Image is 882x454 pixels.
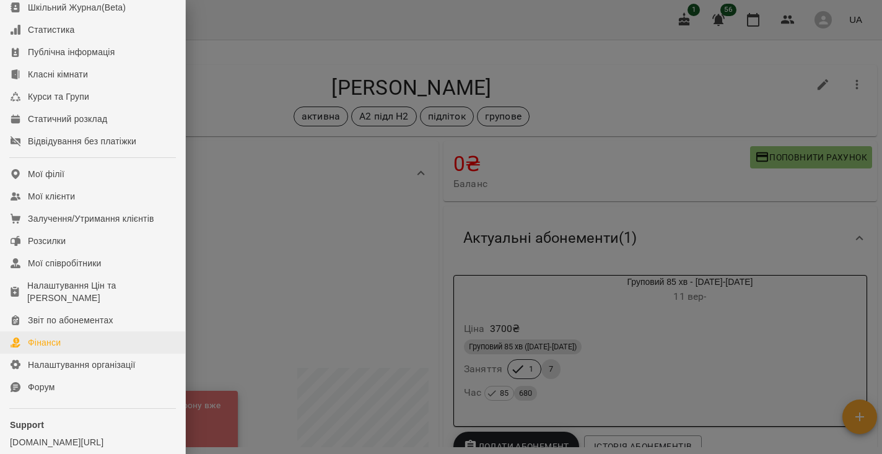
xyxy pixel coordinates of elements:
[28,168,64,180] div: Мої філії
[28,135,136,147] div: Відвідування без платіжки
[27,279,175,304] div: Налаштування Цін та [PERSON_NAME]
[28,212,154,225] div: Залучення/Утримання клієнтів
[10,419,175,431] p: Support
[28,24,75,36] div: Статистика
[28,46,115,58] div: Публічна інформація
[28,381,55,393] div: Форум
[28,1,126,14] div: Шкільний Журнал(Beta)
[28,235,66,247] div: Розсилки
[10,436,175,448] a: [DOMAIN_NAME][URL]
[28,336,61,349] div: Фінанси
[28,90,89,103] div: Курси та Групи
[28,190,75,203] div: Мої клієнти
[28,257,102,269] div: Мої співробітники
[28,314,113,326] div: Звіт по абонементах
[28,359,136,371] div: Налаштування організації
[28,113,107,125] div: Статичний розклад
[28,68,88,81] div: Класні кімнати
